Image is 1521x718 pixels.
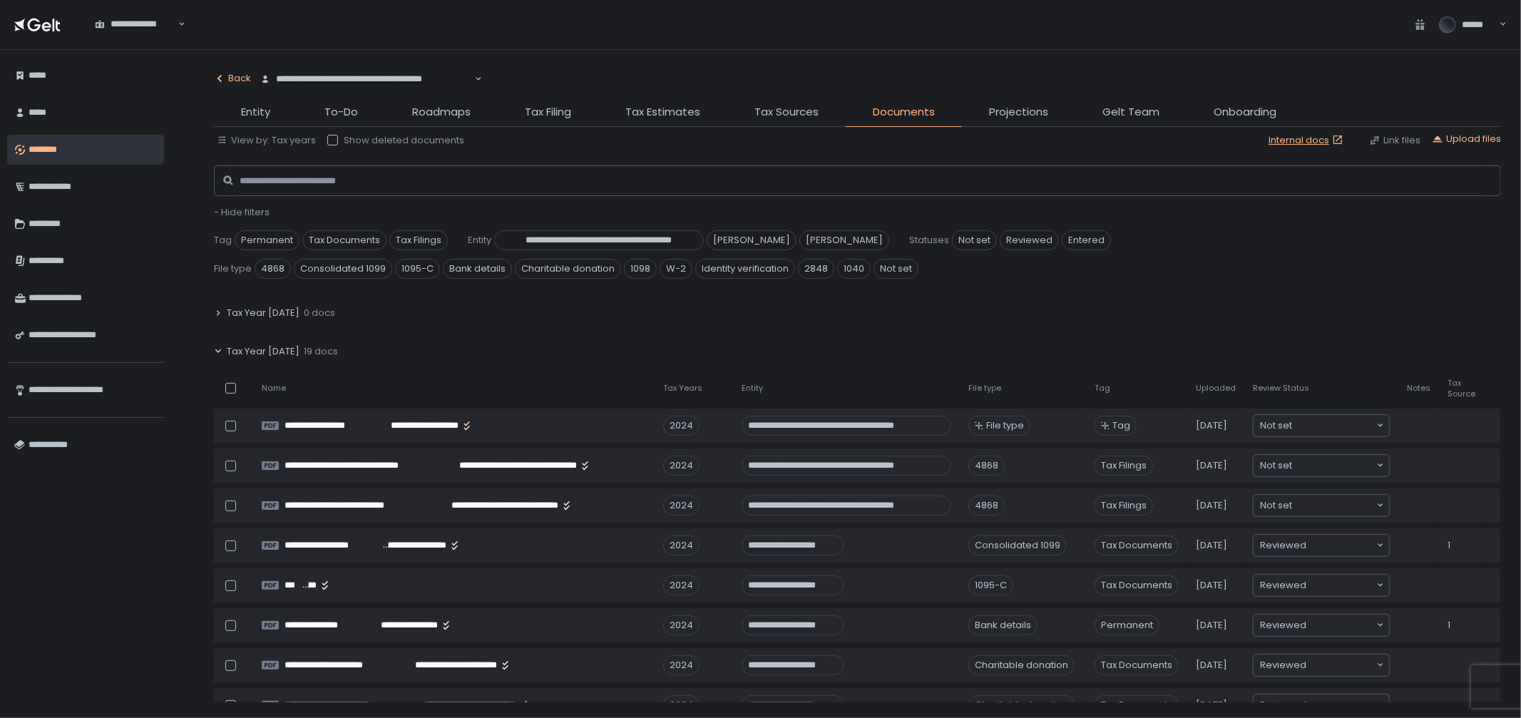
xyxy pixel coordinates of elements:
[1306,578,1376,593] input: Search for option
[1260,658,1306,672] span: Reviewed
[968,575,1013,595] div: 1095-C
[214,262,252,275] span: File type
[1196,383,1236,394] span: Uploaded
[968,695,1075,715] div: Charitable donation
[251,64,482,94] div: Search for option
[304,307,335,319] span: 0 docs
[968,456,1005,476] div: 4868
[1196,619,1227,632] span: [DATE]
[837,259,871,279] span: 1040
[1095,383,1110,394] span: Tag
[1196,659,1227,672] span: [DATE]
[1196,579,1227,592] span: [DATE]
[707,230,797,250] span: [PERSON_NAME]
[241,104,270,120] span: Entity
[235,230,299,250] span: Permanent
[1306,538,1376,553] input: Search for option
[742,383,763,394] span: Entity
[1407,383,1430,394] span: Notes
[324,104,358,120] span: To-Do
[873,104,935,120] span: Documents
[754,104,819,120] span: Tax Sources
[1254,535,1389,556] div: Search for option
[1269,134,1346,147] a: Internal docs
[663,695,700,715] div: 2024
[1095,695,1179,715] span: Tax Documents
[663,416,700,436] div: 2024
[663,383,702,394] span: Tax Years
[468,234,491,247] span: Entity
[1306,618,1376,632] input: Search for option
[1448,619,1450,632] span: 1
[227,307,299,319] span: Tax Year [DATE]
[625,104,700,120] span: Tax Estimates
[214,234,232,247] span: Tag
[663,575,700,595] div: 2024
[1260,458,1292,473] span: Not set
[1260,498,1292,513] span: Not set
[968,496,1005,516] div: 4868
[214,64,251,93] button: Back
[1260,698,1306,712] span: Reviewed
[1254,575,1389,596] div: Search for option
[1448,378,1475,399] span: Tax Source
[443,259,512,279] span: Bank details
[1306,658,1376,672] input: Search for option
[1260,578,1306,593] span: Reviewed
[255,259,291,279] span: 4868
[1254,455,1389,476] div: Search for option
[695,259,795,279] span: Identity verification
[217,134,316,147] button: View by: Tax years
[1292,458,1376,473] input: Search for option
[86,9,185,39] div: Search for option
[515,259,621,279] span: Charitable donation
[989,104,1048,120] span: Projections
[663,655,700,675] div: 2024
[1254,495,1389,516] div: Search for option
[663,535,700,555] div: 2024
[294,259,392,279] span: Consolidated 1099
[1196,499,1227,512] span: [DATE]
[663,456,700,476] div: 2024
[1214,104,1276,120] span: Onboarding
[1062,230,1111,250] span: Entered
[525,104,571,120] span: Tax Filing
[1369,134,1420,147] div: Link files
[304,345,338,358] span: 19 docs
[1095,655,1179,675] span: Tax Documents
[1102,104,1159,120] span: Gelt Team
[909,234,949,247] span: Statuses
[389,230,448,250] span: Tax Filings
[1095,496,1153,516] span: Tax Filings
[1254,655,1389,676] div: Search for option
[1095,575,1179,595] span: Tax Documents
[302,230,386,250] span: Tax Documents
[1292,419,1376,433] input: Search for option
[1260,419,1292,433] span: Not set
[395,259,440,279] span: 1095-C
[1095,535,1179,555] span: Tax Documents
[214,206,270,219] button: - Hide filters
[1112,419,1130,432] span: Tag
[1292,498,1376,513] input: Search for option
[1254,694,1389,716] div: Search for option
[798,259,834,279] span: 2848
[214,72,251,85] div: Back
[1253,383,1309,394] span: Review Status
[1306,698,1376,712] input: Search for option
[663,496,700,516] div: 2024
[1000,230,1059,250] span: Reviewed
[1095,456,1153,476] span: Tax Filings
[1254,415,1389,436] div: Search for option
[1448,539,1450,552] span: 1
[968,535,1067,555] div: Consolidated 1099
[227,345,299,358] span: Tax Year [DATE]
[799,230,889,250] span: [PERSON_NAME]
[214,205,270,219] span: - Hide filters
[1432,133,1501,145] button: Upload files
[968,655,1075,675] div: Charitable donation
[1196,699,1227,712] span: [DATE]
